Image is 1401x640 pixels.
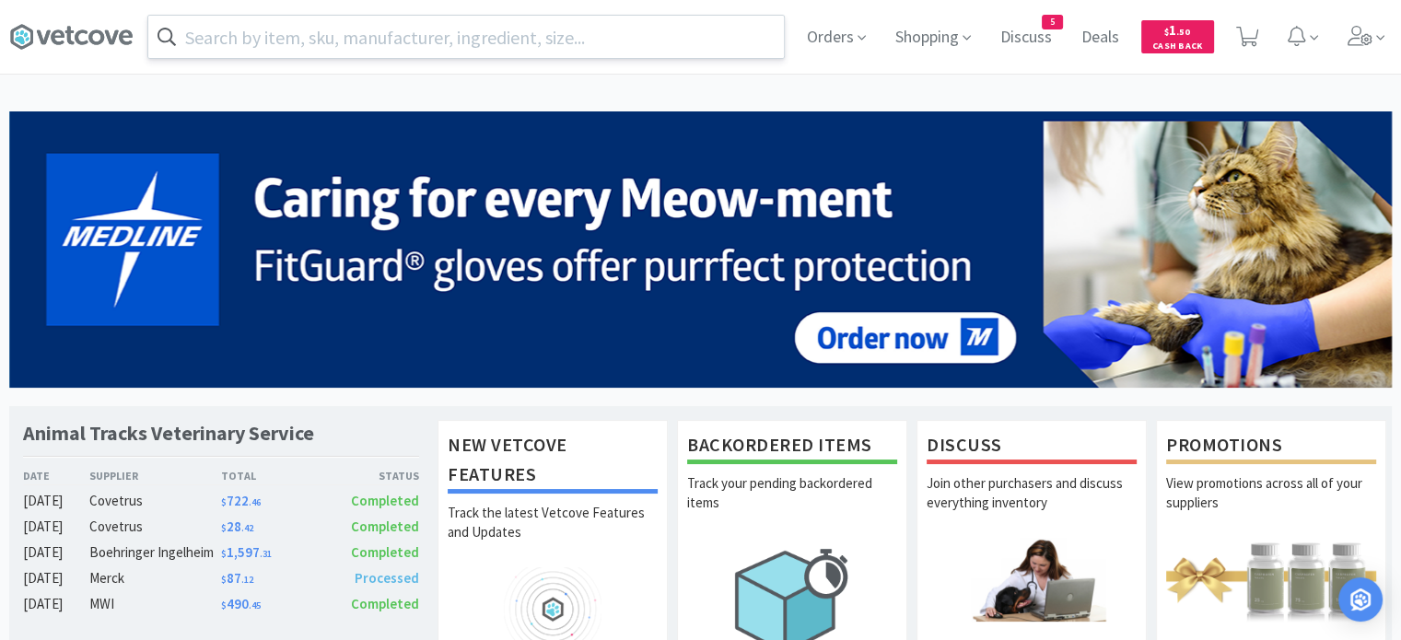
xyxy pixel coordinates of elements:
div: Merck [89,567,221,589]
h1: Backordered Items [687,430,897,464]
span: $ [221,548,227,560]
p: Track the latest Vetcove Features and Updates [448,503,658,567]
span: . 42 [241,522,253,534]
a: [DATE]Boehringer Ingelheim$1,597.31Completed [23,541,419,564]
span: 5 [1043,16,1062,29]
span: . 45 [249,599,261,611]
span: $ [221,522,227,534]
h1: New Vetcove Features [448,430,658,494]
span: 1 [1164,21,1190,39]
div: Covetrus [89,516,221,538]
div: Boehringer Ingelheim [89,541,221,564]
span: Completed [351,492,419,509]
img: hero_discuss.png [927,538,1137,622]
p: View promotions across all of your suppliers [1166,473,1376,538]
span: Processed [355,569,419,587]
p: Join other purchasers and discuss everything inventory [927,473,1137,538]
h1: Animal Tracks Veterinary Service [23,420,314,447]
div: Status [320,467,419,484]
h1: Discuss [927,430,1137,464]
div: Covetrus [89,490,221,512]
span: . 12 [241,574,253,586]
span: $ [221,496,227,508]
a: [DATE]Covetrus$28.42Completed [23,516,419,538]
div: MWI [89,593,221,615]
a: [DATE]Merck$87.12Processed [23,567,419,589]
span: . 46 [249,496,261,508]
div: [DATE] [23,490,89,512]
div: Date [23,467,89,484]
div: [DATE] [23,541,89,564]
span: Cash Back [1152,41,1203,53]
a: [DATE]Covetrus$722.46Completed [23,490,419,512]
span: Completed [351,595,419,612]
div: [DATE] [23,516,89,538]
span: $ [221,599,227,611]
div: [DATE] [23,593,89,615]
span: 87 [221,569,253,587]
span: Completed [351,543,419,561]
span: Completed [351,518,419,535]
span: $ [1164,26,1169,38]
img: hero_promotions.png [1166,538,1376,622]
span: 722 [221,492,261,509]
p: Track your pending backordered items [687,473,897,538]
div: Supplier [89,467,221,484]
a: Deals [1074,29,1127,46]
div: Open Intercom Messenger [1338,577,1383,622]
div: [DATE] [23,567,89,589]
span: 490 [221,595,261,612]
div: Total [221,467,321,484]
a: [DATE]MWI$490.45Completed [23,593,419,615]
span: . 31 [260,548,272,560]
span: $ [221,574,227,586]
span: 28 [221,518,253,535]
span: . 50 [1176,26,1190,38]
a: Discuss5 [993,29,1059,46]
img: 5b85490d2c9a43ef9873369d65f5cc4c_481.png [9,111,1392,388]
input: Search by item, sku, manufacturer, ingredient, size... [148,16,784,58]
h1: Promotions [1166,430,1376,464]
span: 1,597 [221,543,272,561]
a: $1.50Cash Back [1141,12,1214,62]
